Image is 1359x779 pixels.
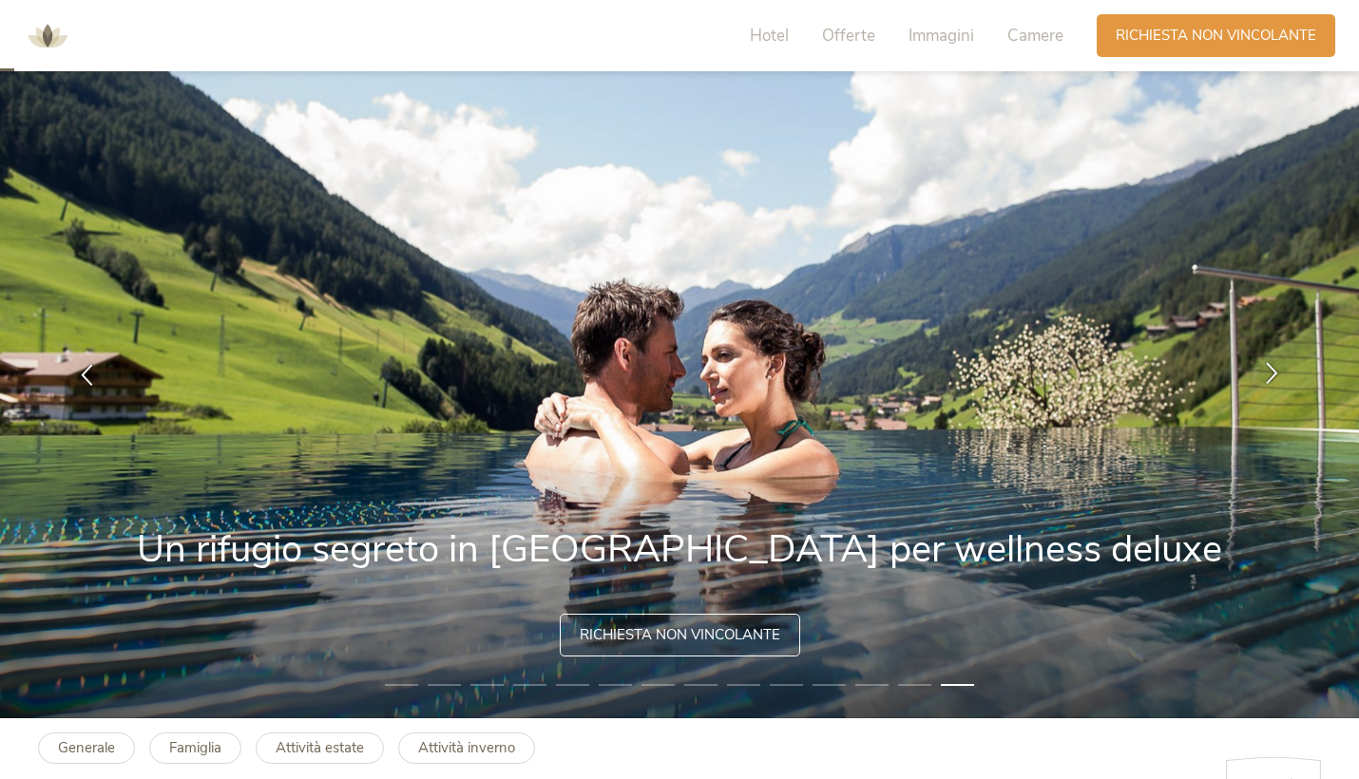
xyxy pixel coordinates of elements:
[169,738,221,757] b: Famiglia
[418,738,515,757] b: Attività inverno
[1007,25,1063,47] span: Camere
[58,738,115,757] b: Generale
[580,625,780,645] span: Richiesta non vincolante
[909,25,974,47] span: Immagini
[276,738,364,757] b: Attività estate
[256,732,384,764] a: Attività estate
[19,8,76,65] img: AMONTI & LUNARIS Wellnessresort
[750,25,789,47] span: Hotel
[38,732,135,764] a: Generale
[398,732,535,764] a: Attività inverno
[822,25,875,47] span: Offerte
[1116,26,1316,46] span: Richiesta non vincolante
[149,732,241,764] a: Famiglia
[19,28,76,42] a: AMONTI & LUNARIS Wellnessresort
